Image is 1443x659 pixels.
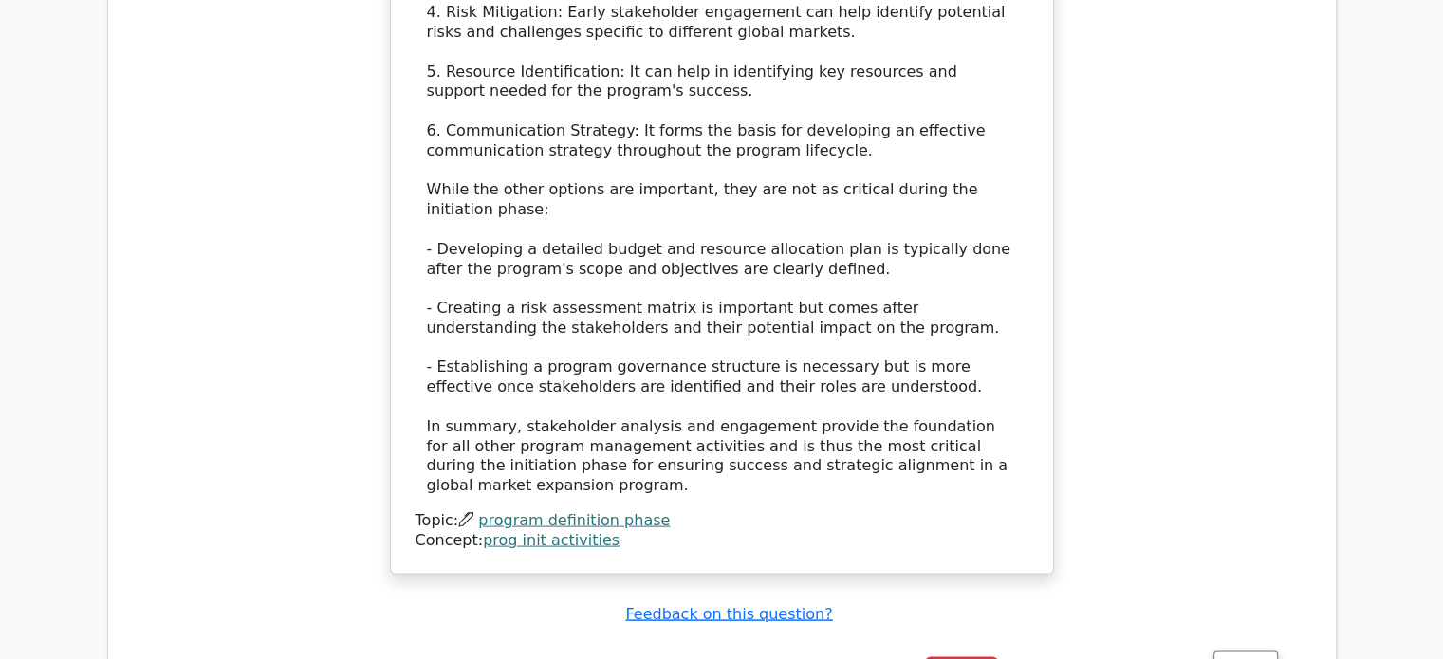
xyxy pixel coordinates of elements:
a: prog init activities [483,531,620,549]
div: Topic: [416,511,1028,531]
a: program definition phase [478,511,670,529]
a: Feedback on this question? [625,605,832,623]
div: Concept: [416,531,1028,551]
